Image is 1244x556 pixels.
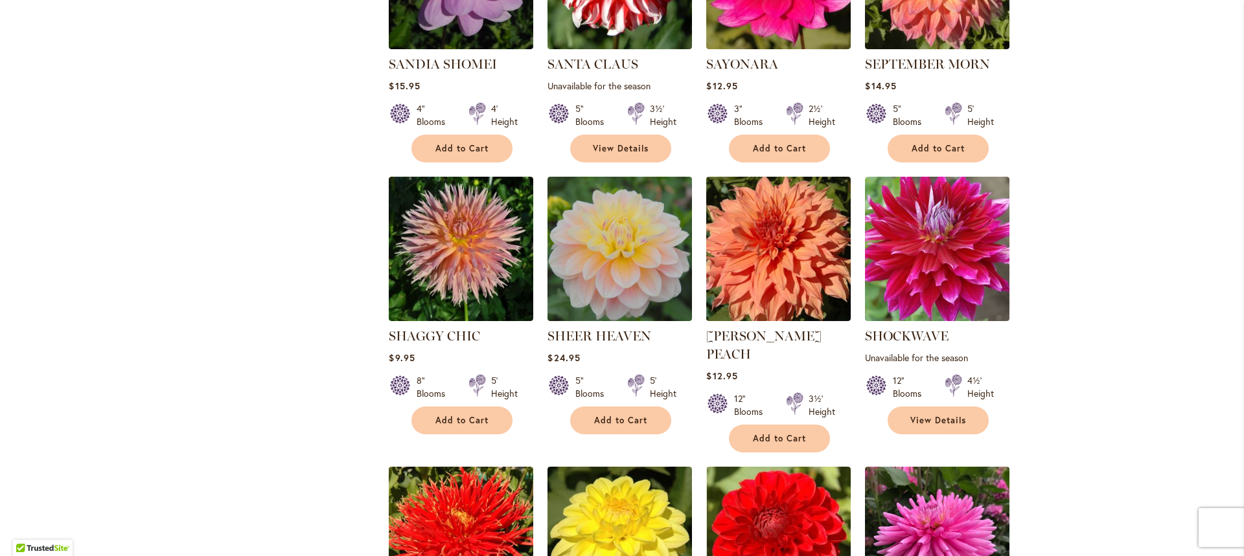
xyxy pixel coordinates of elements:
[417,374,453,400] div: 8" Blooms
[865,311,1009,324] a: Shockwave
[575,374,612,400] div: 5" Blooms
[865,351,1009,364] p: Unavailable for the season
[910,415,966,426] span: View Details
[593,143,649,154] span: View Details
[650,102,676,128] div: 3½' Height
[491,374,518,400] div: 5' Height
[547,328,651,344] a: SHEER HEAVEN
[865,39,1009,52] a: September Morn
[967,102,994,128] div: 5' Height
[809,392,835,418] div: 3½' Height
[411,406,513,434] button: Add to Cart
[865,328,949,344] a: SHOCKWAVE
[435,415,489,426] span: Add to Cart
[706,328,822,362] a: [PERSON_NAME] PEACH
[411,135,513,162] button: Add to Cart
[547,311,692,324] a: SHEER HEAVEN
[865,56,990,72] a: SEPTEMBER MORN
[706,370,737,382] span: $12.95
[594,415,647,426] span: Add to Cart
[575,102,612,128] div: 5" Blooms
[389,39,533,52] a: SANDIA SHOMEI
[865,177,1009,321] img: Shockwave
[547,56,638,72] a: SANTA CLAUS
[706,80,737,92] span: $12.95
[389,328,480,344] a: SHAGGY CHIC
[706,177,851,321] img: Sherwood's Peach
[753,433,806,444] span: Add to Cart
[389,80,420,92] span: $15.95
[753,143,806,154] span: Add to Cart
[10,510,46,546] iframe: Launch Accessibility Center
[706,56,778,72] a: SAYONARA
[389,311,533,324] a: SHAGGY CHIC
[417,102,453,128] div: 4" Blooms
[967,374,994,400] div: 4½' Height
[435,143,489,154] span: Add to Cart
[893,374,929,400] div: 12" Blooms
[734,102,770,128] div: 3" Blooms
[389,56,497,72] a: SANDIA SHOMEI
[706,311,851,324] a: Sherwood's Peach
[888,135,989,162] button: Add to Cart
[865,80,896,92] span: $14.95
[893,102,929,128] div: 5" Blooms
[389,351,415,364] span: $9.95
[706,39,851,52] a: SAYONARA
[547,80,692,92] p: Unavailable for the season
[729,425,830,452] button: Add to Cart
[912,143,965,154] span: Add to Cart
[491,102,518,128] div: 4' Height
[809,102,835,128] div: 2½' Height
[729,135,830,162] button: Add to Cart
[570,406,671,434] button: Add to Cart
[650,374,676,400] div: 5' Height
[570,135,671,162] a: View Details
[888,406,989,434] a: View Details
[547,177,692,321] img: SHEER HEAVEN
[389,177,533,321] img: SHAGGY CHIC
[734,392,770,418] div: 12" Blooms
[547,351,580,364] span: $24.95
[547,39,692,52] a: SANTA CLAUS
